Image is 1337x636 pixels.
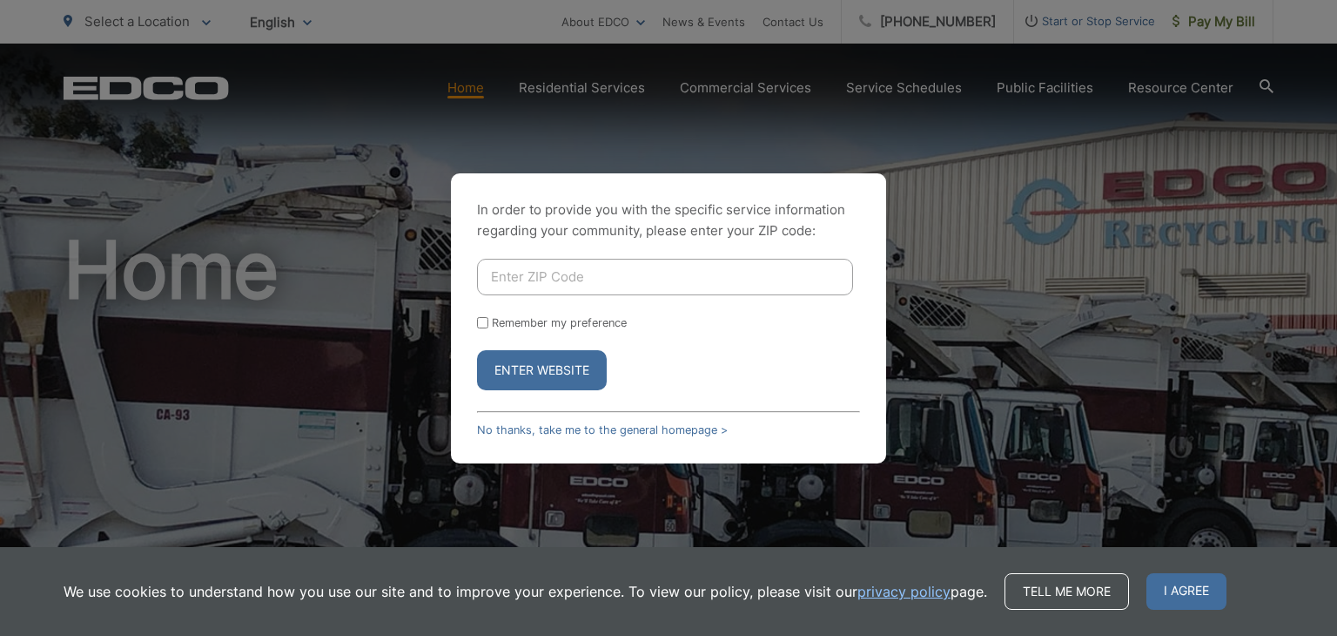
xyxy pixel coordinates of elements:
[477,423,728,436] a: No thanks, take me to the general homepage >
[857,581,951,602] a: privacy policy
[1146,573,1226,610] span: I agree
[477,259,853,295] input: Enter ZIP Code
[1004,573,1129,610] a: Tell me more
[477,200,860,241] p: In order to provide you with the specific service information regarding your community, please en...
[477,350,607,390] button: Enter Website
[492,316,627,329] label: Remember my preference
[64,581,987,602] p: We use cookies to understand how you use our site and to improve your experience. To view our pol...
